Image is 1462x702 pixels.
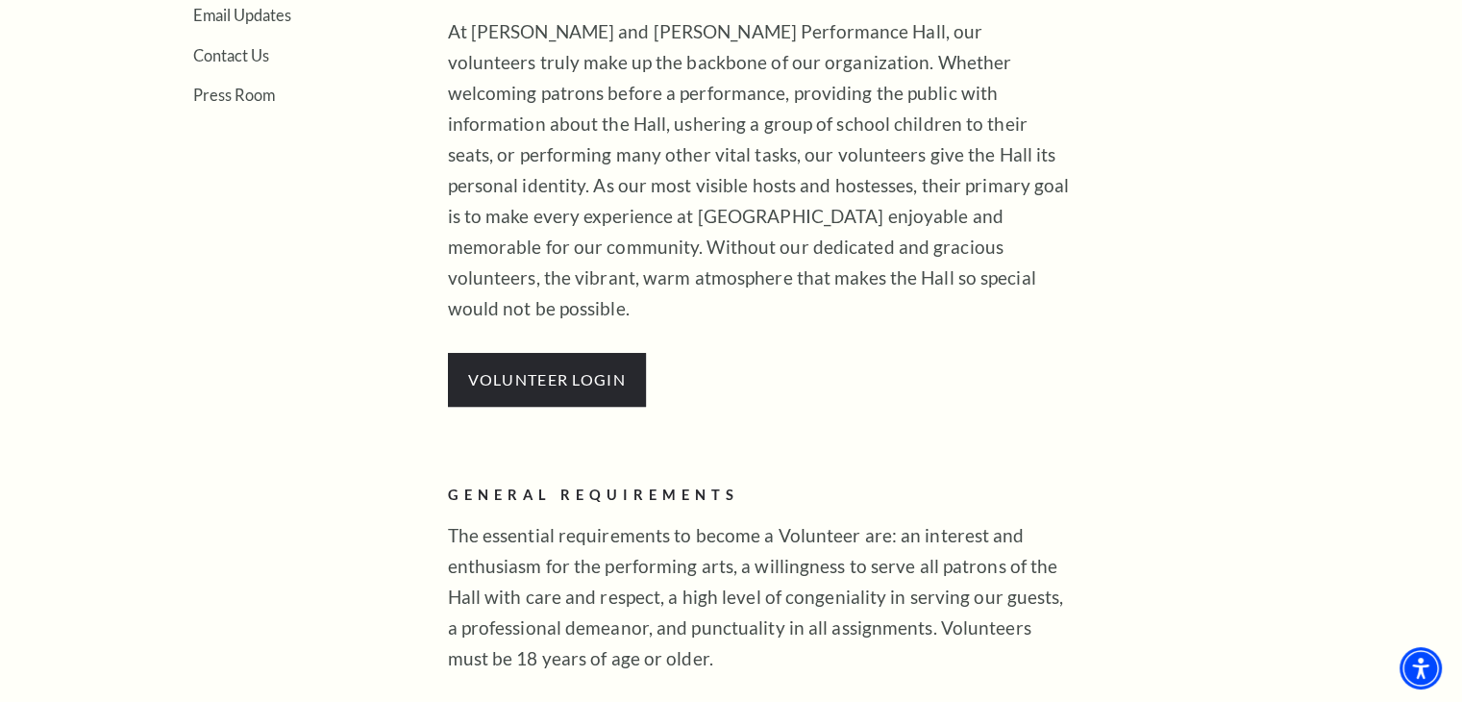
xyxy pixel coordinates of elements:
[193,6,291,24] a: Email Updates
[193,86,275,104] a: Press Room
[1400,647,1442,689] div: Accessibility Menu
[448,16,1073,324] p: At [PERSON_NAME] and [PERSON_NAME] Performance Hall, our volunteers truly make up the backbone of...
[448,484,1073,508] h2: GENERAL REQUIREMENTS
[468,370,626,389] a: VOLUNTEER LOGIN - open in a new tab
[193,46,269,64] a: Contact Us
